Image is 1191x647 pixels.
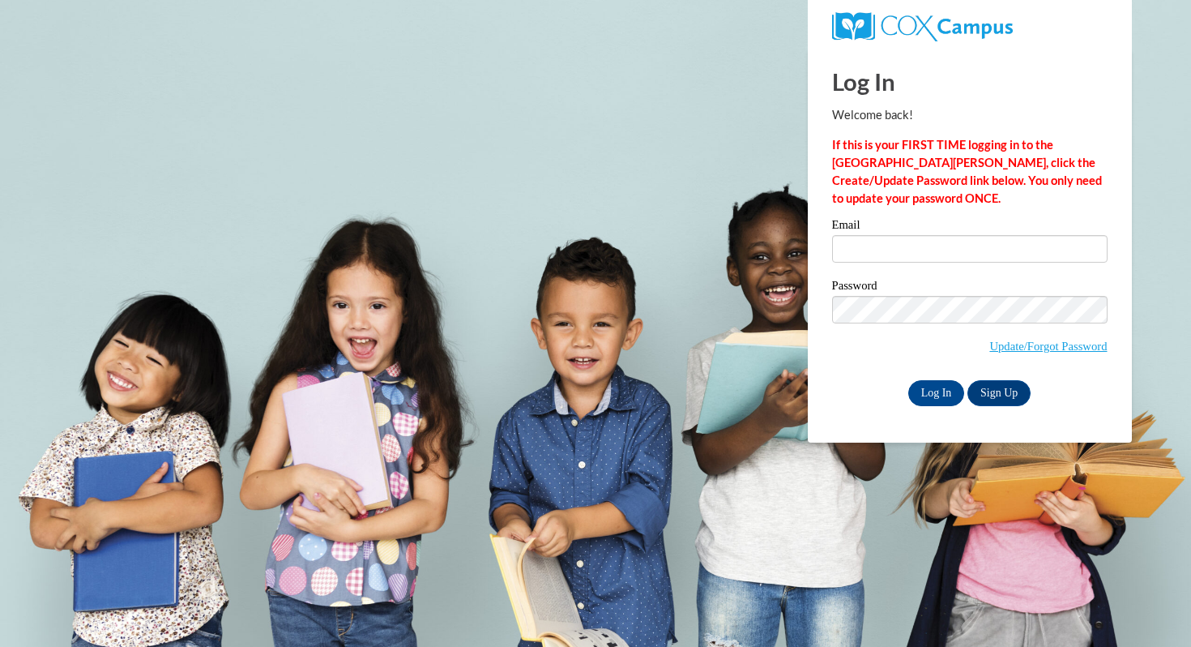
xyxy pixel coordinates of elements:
[989,340,1107,353] a: Update/Forgot Password
[967,380,1031,406] a: Sign Up
[832,19,1013,32] a: COX Campus
[832,106,1108,124] p: Welcome back!
[832,280,1108,296] label: Password
[908,380,965,406] input: Log In
[832,138,1102,205] strong: If this is your FIRST TIME logging in to the [GEOGRAPHIC_DATA][PERSON_NAME], click the Create/Upd...
[832,65,1108,98] h1: Log In
[832,12,1013,41] img: COX Campus
[832,219,1108,235] label: Email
